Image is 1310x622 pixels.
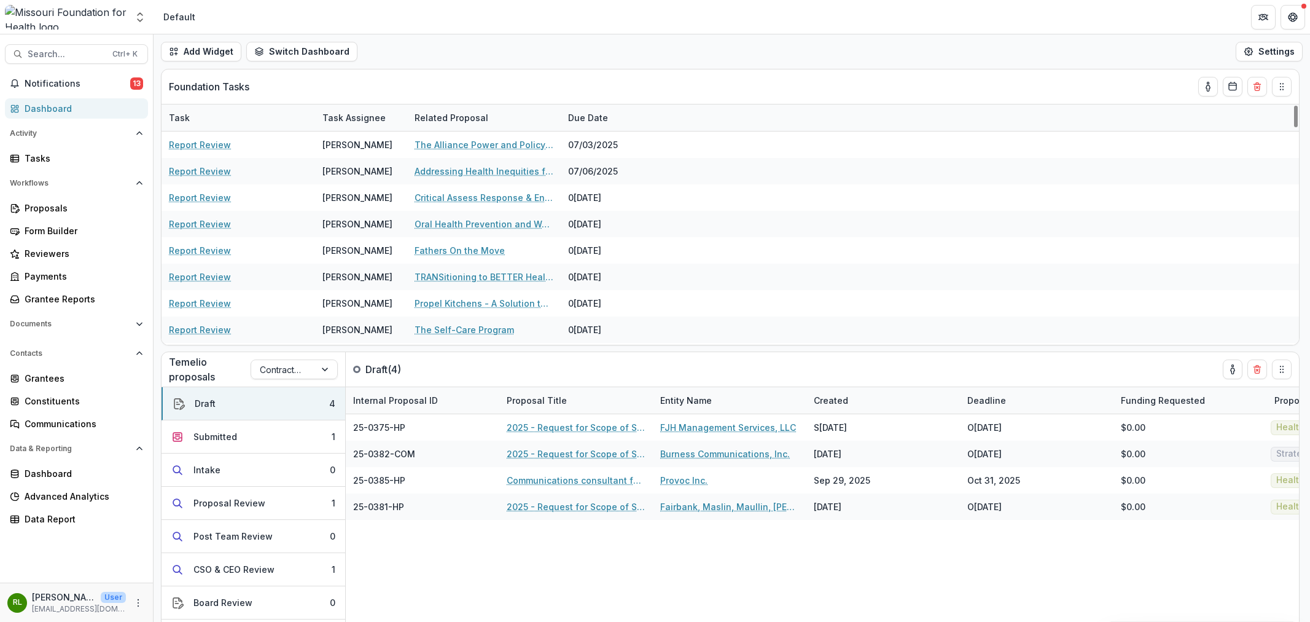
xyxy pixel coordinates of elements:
div: O[DATE] [967,421,1002,434]
a: Critical Assess Response & Engagement (CARE) Implementation project [415,191,553,204]
div: Related Proposal [407,104,561,131]
a: Report Review [169,165,231,178]
button: Proposal Review1 [162,487,345,520]
div: Task Assignee [315,111,393,124]
div: Funding Requested [1113,387,1267,414]
a: Propel Kitchens - A Solution to Decrease Barriers, Improve Economic Structures, and Disrupt Food ... [415,297,553,310]
a: Oral Health Prevention and Workforce Improvement [415,218,553,230]
div: [PERSON_NAME] [322,244,392,257]
a: 2025 - Request for Scope of Services [507,500,645,513]
div: [DATE] [814,447,841,460]
div: Form Builder [25,224,138,237]
button: Board Review0 [162,586,345,620]
a: Proposals [5,198,148,218]
a: Data Report [5,509,148,529]
div: Entity Name [653,394,719,407]
div: Due Date [561,111,615,124]
button: Switch Dashboard [246,42,357,61]
span: Contacts [10,349,131,358]
div: [PERSON_NAME] [322,323,392,336]
div: Grantee Reports [25,293,138,305]
span: Data & Reporting [10,444,131,453]
a: Fairbank, Maslin, Maullin, [PERSON_NAME] & Associates [660,500,799,513]
div: 0[DATE] [561,211,653,237]
a: Communications consultant for 2026 Speak Up MO Poll [507,474,645,487]
p: Temelio proposals [169,355,251,384]
div: [PERSON_NAME] [322,138,392,151]
a: FJH Management Services, LLC [660,421,796,434]
button: Open Documents [5,314,148,334]
span: 25-0385-HP [353,474,405,487]
a: Communications [5,414,148,434]
a: Report Review [169,218,231,230]
div: Advanced Analytics [25,490,138,503]
div: Data Report [25,513,138,526]
div: 1 [332,497,335,510]
a: Report Review [169,270,231,283]
div: Deadline [960,387,1113,414]
div: Dashboard [25,102,138,115]
button: Draft4 [162,387,345,420]
a: Constituents [5,391,148,411]
button: Search... [5,44,148,64]
div: Board Review [193,596,252,609]
a: Payments [5,266,148,286]
div: Ctrl + K [110,47,140,61]
div: Proposal Title [499,387,653,414]
button: Settings [1236,42,1303,61]
button: Calendar [1223,77,1242,96]
div: 0 [330,596,335,609]
div: Reviewers [25,247,138,260]
nav: breadcrumb [158,8,200,26]
button: Open Activity [5,124,148,143]
div: Created [806,387,960,414]
div: Internal Proposal ID [346,387,499,414]
div: Grantees [25,372,138,385]
div: [DATE] [814,500,841,513]
div: 0[DATE] [561,290,653,317]
div: Task [162,111,197,124]
div: [PERSON_NAME] [322,297,392,310]
span: $0.00 [1121,447,1145,460]
button: Get Help [1281,5,1305,30]
div: Dashboard [25,467,138,480]
button: Post Team Review0 [162,520,345,553]
p: Foundation Tasks [169,79,249,94]
button: Drag [1272,360,1292,379]
button: CSO & CEO Review1 [162,553,345,586]
div: 0[DATE] [561,343,653,369]
div: Deadline [960,394,1013,407]
a: Burness Communications, Inc. [660,447,790,460]
div: 0[DATE] [561,237,653,264]
div: Proposal Title [499,394,574,407]
div: Constituents [25,395,138,407]
span: 25-0381-HP [353,500,404,513]
div: 4 [329,397,335,410]
a: Report Review [169,191,231,204]
button: Partners [1251,5,1276,30]
button: Open Workflows [5,173,148,193]
button: Delete card [1247,360,1267,379]
div: [PERSON_NAME] [322,165,392,178]
span: 13 [130,77,143,90]
button: Intake0 [162,454,345,487]
span: 25-0375-HP [353,421,405,434]
button: More [131,596,146,610]
a: Grantee Reports [5,289,148,309]
div: [PERSON_NAME] [322,191,392,204]
span: $0.00 [1121,500,1145,513]
img: Missouri Foundation for Health logo [5,5,127,30]
div: S[DATE] [814,421,847,434]
a: Addressing Health Inequities for Patients with [MEDICAL_DATA] by Providing Comprehensive Services [415,165,553,178]
a: Report Review [169,244,231,257]
div: 07/03/2025 [561,132,653,158]
div: Due Date [561,104,653,131]
div: Post Team Review [193,530,273,543]
div: 0 [330,530,335,543]
span: 25-0382-COM [353,447,415,460]
div: Related Proposal [407,111,496,124]
a: Fathers On the Move [415,244,505,257]
div: Funding Requested [1113,394,1212,407]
